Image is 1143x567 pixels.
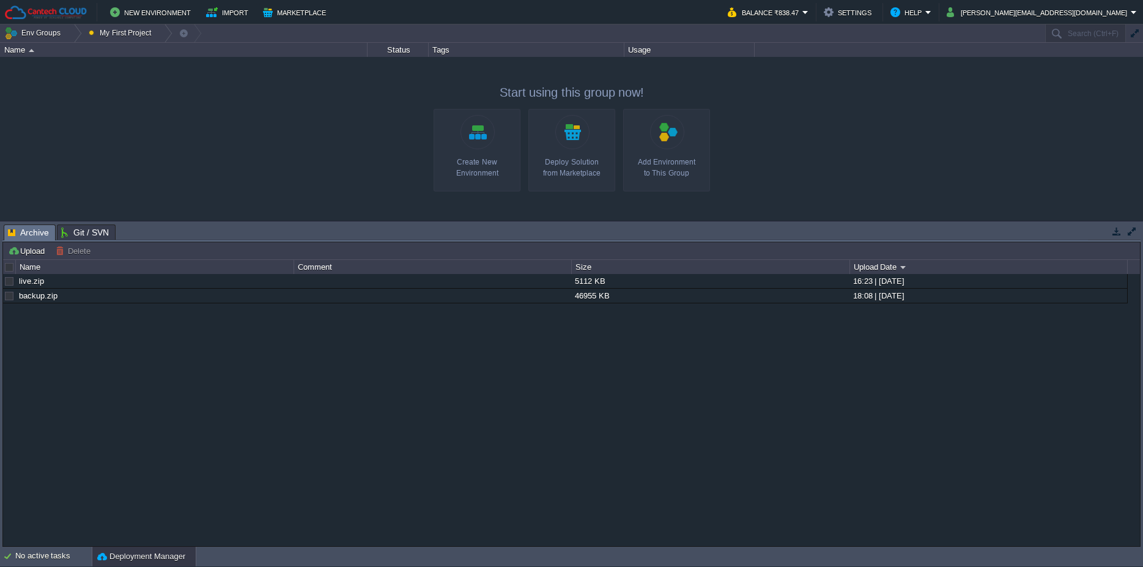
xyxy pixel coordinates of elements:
div: Name [1,43,367,57]
button: [PERSON_NAME][EMAIL_ADDRESS][DOMAIN_NAME] [947,5,1131,20]
a: live.zip [19,276,44,286]
button: Upload [8,245,48,256]
div: Name [17,260,293,274]
div: Usage [625,43,754,57]
div: 16:23 | [DATE] [850,274,1126,288]
button: Marketplace [263,5,330,20]
button: Help [890,5,925,20]
a: Create New Environment [434,109,520,191]
div: Create New Environment [437,157,517,179]
img: AMDAwAAAACH5BAEAAAAALAAAAAABAAEAAAICRAEAOw== [29,49,34,52]
button: Import [206,5,252,20]
a: backup.zip [19,291,57,300]
div: 5112 KB [572,274,848,288]
button: My First Project [89,24,155,42]
div: Add Environment to This Group [627,157,706,179]
a: Add Environmentto This Group [623,109,710,191]
div: Tags [429,43,624,57]
div: 46955 KB [572,289,848,303]
a: Deploy Solutionfrom Marketplace [528,109,615,191]
div: Comment [295,260,571,274]
button: Delete [56,245,94,256]
span: Git / SVN [61,225,109,240]
div: Deploy Solution from Marketplace [532,157,612,179]
div: Size [572,260,849,274]
div: 18:08 | [DATE] [850,289,1126,303]
button: Settings [824,5,875,20]
button: Balance ₹838.47 [728,5,802,20]
button: Deployment Manager [97,550,185,563]
div: No active tasks [15,547,92,566]
p: Start using this group now! [434,84,710,101]
img: Cantech Cloud [4,5,87,20]
span: Archive [8,225,49,240]
button: Env Groups [4,24,65,42]
div: Upload Date [851,260,1127,274]
div: Status [368,43,428,57]
button: New Environment [110,5,194,20]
